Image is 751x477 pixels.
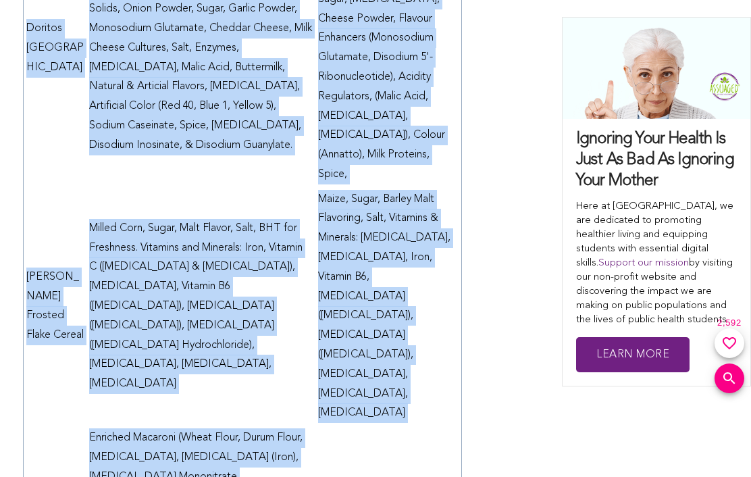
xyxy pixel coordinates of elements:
[683,412,751,477] iframe: Chat Widget
[86,187,315,426] td: Milled Corn, Sugar, Malt Flavor, Salt, BHT for Freshness. Vitamins and Minerals: Iron, Vitamin C ...
[576,337,690,373] a: Learn More
[23,187,86,426] td: [PERSON_NAME] Frosted Flake Cereal
[315,187,461,426] td: Maize, Sugar, Barley Malt Flavoring, Salt, Vitamins & Minerals: [MEDICAL_DATA], [MEDICAL_DATA], I...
